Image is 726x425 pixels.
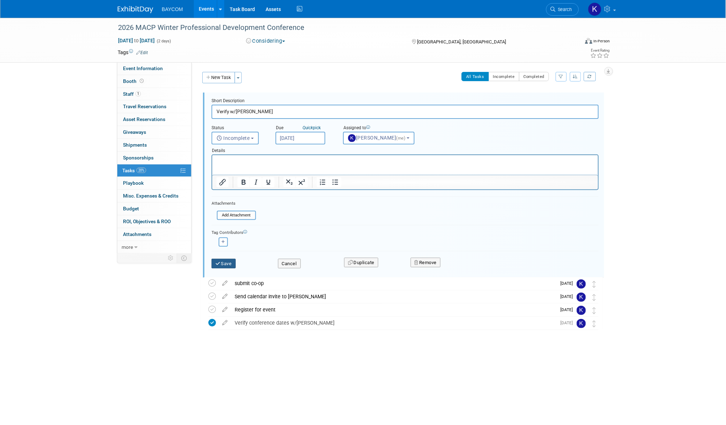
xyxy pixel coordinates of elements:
button: All Tasks [461,72,489,81]
a: Travel Reservations [117,100,191,113]
button: Underline [262,177,274,187]
div: submit co-op [231,277,556,289]
div: Verify conference dates w/[PERSON_NAME] [231,317,556,329]
span: Tasks [122,168,146,173]
button: [PERSON_NAME](me) [343,132,415,145]
button: Numbered list [317,177,329,187]
button: Bullet list [329,177,341,187]
span: [DATE] [561,320,577,325]
span: Giveaways [123,129,146,135]
a: ROI, Objectives & ROO [117,215,191,228]
span: [DATE] [561,281,577,286]
button: Considering [244,37,288,45]
button: Incomplete [489,72,519,81]
span: [DATE] [561,307,577,312]
img: Kayla Novak [577,279,586,289]
td: Toggle Event Tabs [177,253,192,263]
div: Event Rating [591,49,610,52]
span: 1 [135,91,141,96]
img: Kayla Novak [577,293,586,302]
td: Personalize Event Tab Strip [165,253,177,263]
a: Search [546,3,579,16]
a: Playbook [117,177,191,189]
img: ExhibitDay [118,6,153,13]
button: Superscript [296,177,308,187]
span: to [133,38,140,43]
input: Name of task or a short description [212,105,599,119]
i: Move task [593,294,596,301]
div: Short Description [212,98,599,105]
a: Shipments [117,139,191,151]
div: Assigned to [343,125,432,132]
button: Cancel [278,259,301,269]
a: Misc. Expenses & Credits [117,190,191,202]
div: Attachments [212,200,256,206]
button: Incomplete [212,132,259,145]
div: Register for event [231,304,556,316]
img: Kayla Novak [577,306,586,315]
a: more [117,241,191,253]
span: (2 days) [156,39,171,43]
a: edit [219,293,231,300]
a: Quickpick [301,125,322,131]
button: New Task [202,72,235,83]
span: more [122,244,133,250]
button: Remove [411,258,441,268]
span: Misc. Expenses & Credits [123,193,178,199]
span: Event Information [123,65,163,71]
a: Budget [117,203,191,215]
div: Send calendar invite to [PERSON_NAME] [231,290,556,303]
span: Search [556,7,572,12]
img: Format-Inperson.png [585,38,592,44]
span: Attachments [123,231,151,237]
div: In-Person [593,38,610,44]
a: Tasks20% [117,164,191,177]
button: Bold [237,177,250,187]
span: [DATE] [DATE] [118,37,155,44]
span: (me) [396,136,406,141]
button: Save [212,259,236,269]
a: edit [219,280,231,287]
a: Event Information [117,62,191,75]
span: Booth not reserved yet [138,78,145,84]
a: Edit [136,50,148,55]
span: [PERSON_NAME] [348,135,407,141]
span: Playbook [123,180,144,186]
i: Quick [303,125,313,130]
button: Subscript [283,177,295,187]
iframe: Rich Text Area [212,155,598,175]
span: Incomplete [217,135,250,141]
span: [DATE] [561,294,577,299]
span: Shipments [123,142,147,148]
a: Sponsorships [117,152,191,164]
span: ROI, Objectives & ROO [123,219,171,224]
div: Due [276,125,332,132]
a: edit [219,320,231,326]
a: Staff1 [117,88,191,100]
a: Booth [117,75,191,88]
a: Giveaways [117,126,191,138]
a: Attachments [117,228,191,241]
span: [GEOGRAPHIC_DATA], [GEOGRAPHIC_DATA] [417,39,506,44]
span: BAYCOM [162,6,183,12]
div: Details [212,145,599,154]
a: edit [219,306,231,313]
span: Sponsorships [123,155,154,161]
div: Tag Contributors [212,228,599,236]
span: Asset Reservations [123,116,165,122]
input: Due Date [276,132,325,145]
i: Move task [593,281,596,288]
i: Move task [593,320,596,327]
img: Kayla Novak [588,2,602,16]
img: Kayla Novak [577,319,586,328]
button: Completed [519,72,549,81]
span: 20% [137,168,146,173]
div: Status [212,125,265,132]
td: Tags [118,49,148,56]
span: Budget [123,206,139,211]
a: Refresh [584,72,596,81]
span: Staff [123,91,141,97]
span: Booth [123,78,145,84]
span: Travel Reservations [123,104,166,109]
